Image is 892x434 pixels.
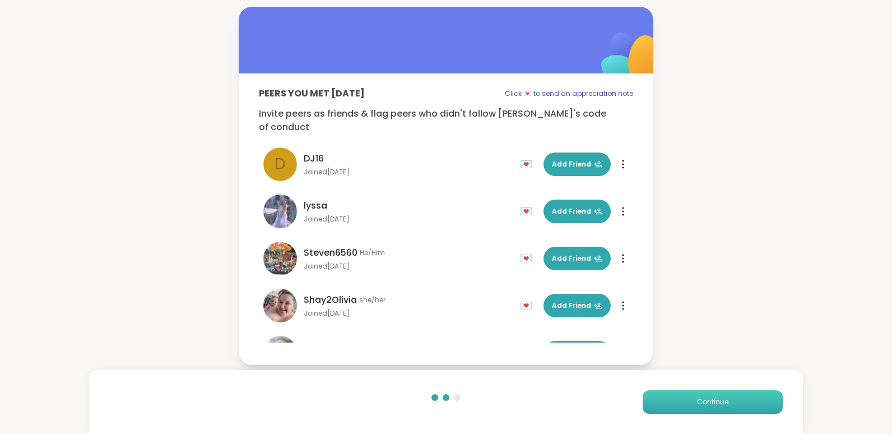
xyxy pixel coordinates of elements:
button: Add Friend [543,153,611,176]
span: Steven6560 [304,246,357,260]
img: ShareWell Logomark [575,3,686,115]
button: Add Friend [543,247,611,270]
div: 💌 [520,250,537,267]
button: Continue [643,390,783,414]
div: 💌 [520,202,537,220]
span: Add Friend [552,206,602,216]
span: Add Friend [552,253,602,264]
img: lyssa [263,195,297,228]
span: Monica2025 [304,340,360,354]
button: Add Friend [543,200,611,223]
span: D [275,153,286,176]
div: 💌 [520,297,537,315]
button: Add Friend [543,341,611,364]
img: Shay2Olivia [263,289,297,322]
span: DJ16 [304,152,324,165]
span: Joined [DATE] [304,309,513,318]
span: Joined [DATE] [304,168,513,177]
button: Add Friend [543,294,611,317]
span: lyssa [304,199,327,213]
div: 💌 [520,155,537,173]
span: Joined [DATE] [304,262,513,271]
p: Peers you met [DATE] [259,87,365,100]
span: Add Friend [552,301,602,311]
img: Monica2025 [263,336,297,370]
img: Steven6560 [263,242,297,275]
span: He/Him [360,248,385,257]
span: Continue [697,397,728,407]
p: Click 💌 to send an appreciation note [505,87,633,100]
span: she/her [359,296,385,304]
span: Add Friend [552,159,602,169]
p: Invite peers as friends & flag peers who didn't follow [PERSON_NAME]'s code of conduct [259,107,633,134]
span: Joined [DATE] [304,215,513,224]
span: Shay2Olivia [304,293,357,307]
